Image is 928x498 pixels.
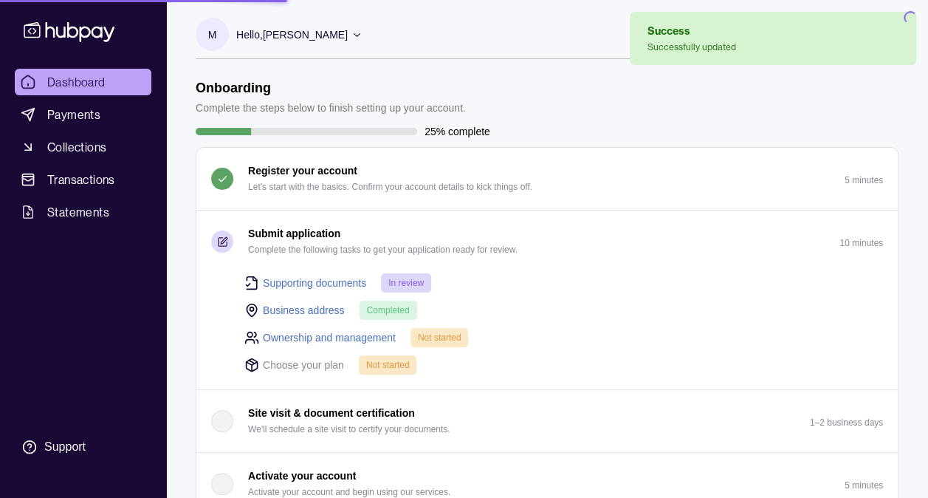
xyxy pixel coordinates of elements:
[418,332,461,343] span: Not started
[44,439,86,455] div: Support
[248,242,518,258] p: Complete the following tasks to get your application ready for review.
[263,357,344,373] p: Choose your plan
[15,432,151,463] a: Support
[15,69,151,95] a: Dashboard
[263,275,366,291] a: Supporting documents
[845,175,883,185] p: 5 minutes
[47,73,106,91] span: Dashboard
[845,480,883,491] p: 5 minutes
[236,27,348,43] p: Hello, [PERSON_NAME]
[263,302,345,318] a: Business address
[367,305,410,315] span: Completed
[47,106,100,123] span: Payments
[248,468,356,484] p: Activate your account
[366,360,410,370] span: Not started
[263,330,396,346] a: Ownership and management
[47,171,115,188] span: Transactions
[208,27,217,43] p: M
[248,179,532,195] p: Let's start with the basics. Confirm your account details to kick things off.
[647,41,736,53] div: Successfully updated
[47,203,109,221] span: Statements
[196,211,898,273] button: Submit application Complete the following tasks to get your application ready for review.10 minutes
[647,24,736,38] div: Success
[15,166,151,193] a: Transactions
[196,100,466,116] p: Complete the steps below to finish setting up your account.
[248,405,415,421] p: Site visit & document certification
[47,138,106,156] span: Collections
[248,163,357,179] p: Register your account
[810,417,883,428] p: 1–2 business days
[15,101,151,128] a: Payments
[425,123,490,140] p: 25% complete
[388,278,424,288] span: In review
[196,273,898,389] div: Submit application Complete the following tasks to get your application ready for review.10 minutes
[196,390,898,452] button: Site visit & document certification We'll schedule a site visit to certify your documents.1–2 bus...
[196,148,898,210] button: Register your account Let's start with the basics. Confirm your account details to kick things of...
[248,421,450,437] p: We'll schedule a site visit to certify your documents.
[248,225,340,242] p: Submit application
[839,238,883,248] p: 10 minutes
[15,134,151,160] a: Collections
[196,80,466,96] h1: Onboarding
[15,199,151,225] a: Statements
